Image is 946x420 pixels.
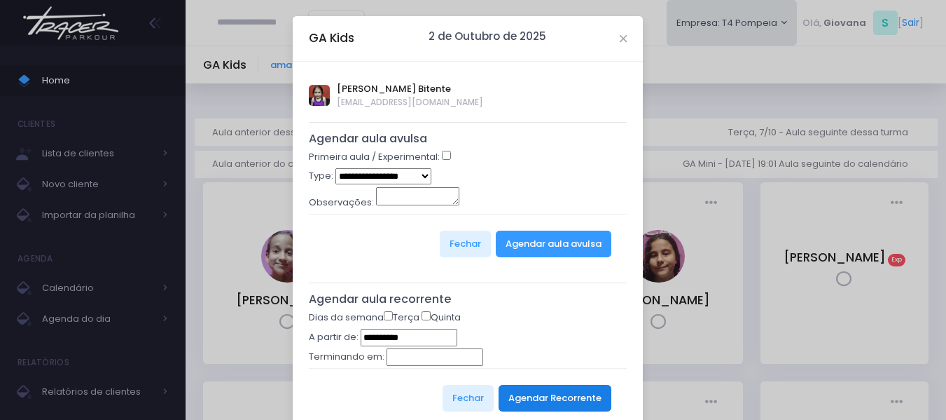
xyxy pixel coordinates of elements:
[309,330,359,344] label: A partir de:
[422,311,461,325] label: Quinta
[499,385,611,412] button: Agendar Recorrente
[440,231,491,257] button: Fechar
[309,196,374,210] label: Observações:
[309,150,440,164] label: Primeira aula / Experimental:
[384,311,419,325] label: Terça
[429,30,546,43] h6: 2 de Outubro de 2025
[309,350,384,364] label: Terminando em:
[309,132,627,146] h5: Agendar aula avulsa
[384,311,393,320] input: Terça
[337,82,483,96] span: [PERSON_NAME] Bitente
[620,35,627,42] button: Close
[309,29,354,47] h5: GA Kids
[309,292,627,306] h5: Agendar aula recorrente
[422,311,431,320] input: Quinta
[443,385,494,412] button: Fechar
[496,231,611,257] button: Agendar aula avulsa
[309,169,333,183] label: Type:
[337,96,483,109] span: [EMAIL_ADDRESS][DOMAIN_NAME]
